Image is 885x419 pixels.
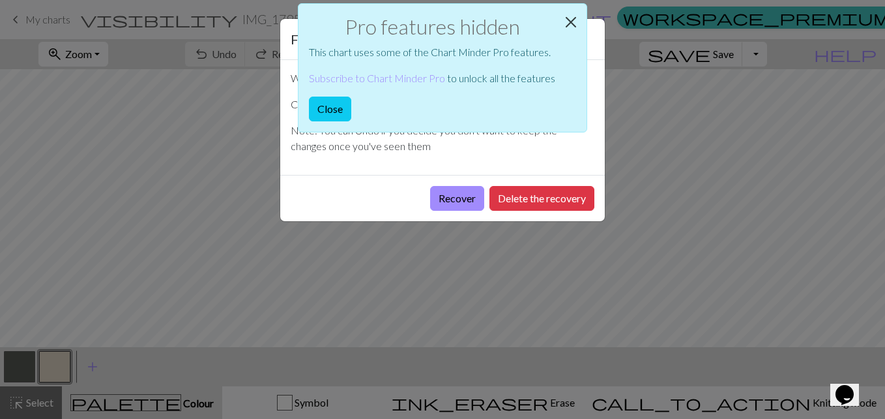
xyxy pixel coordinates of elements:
iframe: chat widget [830,367,872,406]
p: to unlock all the features [309,70,555,86]
h2: Pro features hidden [309,14,555,39]
button: Recover [430,186,484,211]
p: This chart uses some of the Chart Minder Pro features. [309,44,555,60]
button: Close [309,97,351,121]
button: Delete the recovery [489,186,594,211]
button: Close [555,4,587,40]
a: Subscribe to Chart Minder Pro [309,72,445,84]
